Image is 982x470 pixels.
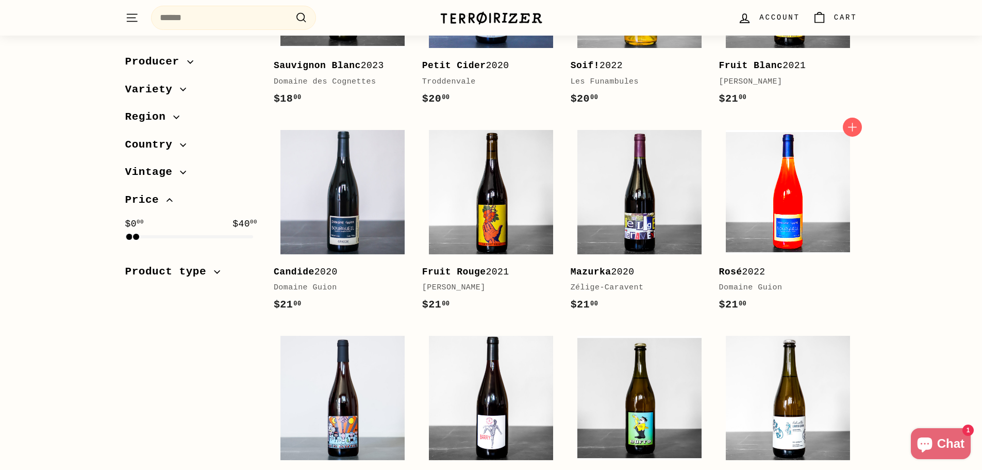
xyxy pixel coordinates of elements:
div: 2022 [719,265,847,280]
div: 2023 [274,58,402,73]
b: Sauvignon Blanc [274,60,361,71]
span: Region [125,108,174,126]
span: $21 [719,299,747,311]
a: Fruit Rouge2021[PERSON_NAME] [422,123,560,323]
span: $18 [274,93,302,105]
sup: 00 [739,94,746,101]
b: Fruit Blanc [719,60,783,71]
div: 2020 [274,265,402,280]
b: Rosé [719,267,742,277]
sup: 00 [442,94,450,101]
span: $21 [571,299,598,311]
div: Domaine des Cognettes [274,76,402,88]
div: 2021 [422,265,550,280]
div: 2021 [719,58,847,73]
div: Zélige-Caravent [571,282,698,294]
sup: 00 [250,219,257,225]
div: 2022 [571,58,698,73]
a: Mazurka2020Zélige-Caravent [571,123,709,323]
b: Fruit Rouge [422,267,486,277]
b: Candide [274,267,314,277]
span: $0 [125,217,144,232]
span: Account [759,12,800,23]
button: Region [125,106,257,134]
sup: 00 [590,300,598,307]
span: Cart [834,12,857,23]
sup: 00 [293,300,301,307]
a: Candide2020Domaine Guion [274,123,412,323]
span: Variety [125,81,180,99]
button: Country [125,134,257,161]
div: 2020 [422,58,550,73]
b: Soif! [571,60,600,71]
span: $20 [422,93,450,105]
sup: 00 [442,300,450,307]
span: Country [125,136,180,154]
span: $21 [274,299,302,311]
div: Domaine Guion [274,282,402,294]
button: Product type [125,261,257,288]
span: Product type [125,263,214,281]
sup: 00 [590,94,598,101]
b: Petit Cider [422,60,486,71]
button: Variety [125,78,257,106]
span: $20 [571,93,598,105]
a: Rosé2022Domaine Guion [719,123,857,323]
div: [PERSON_NAME] [719,76,847,88]
span: $40 [232,217,257,232]
button: Vintage [125,161,257,189]
span: Price [125,191,167,209]
span: $21 [719,93,747,105]
span: Vintage [125,164,180,181]
span: $21 [422,299,450,311]
sup: 00 [739,300,746,307]
sup: 00 [137,219,144,225]
span: Producer [125,53,187,71]
div: Domaine Guion [719,282,847,294]
div: Troddenvale [422,76,550,88]
sup: 00 [293,94,301,101]
a: Cart [806,3,863,33]
button: Price [125,189,257,217]
div: [PERSON_NAME] [422,282,550,294]
a: Account [731,3,806,33]
div: 2020 [571,265,698,280]
div: Les Funambules [571,76,698,88]
b: Mazurka [571,267,611,277]
button: Producer [125,51,257,78]
inbox-online-store-chat: Shopify online store chat [908,428,974,462]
